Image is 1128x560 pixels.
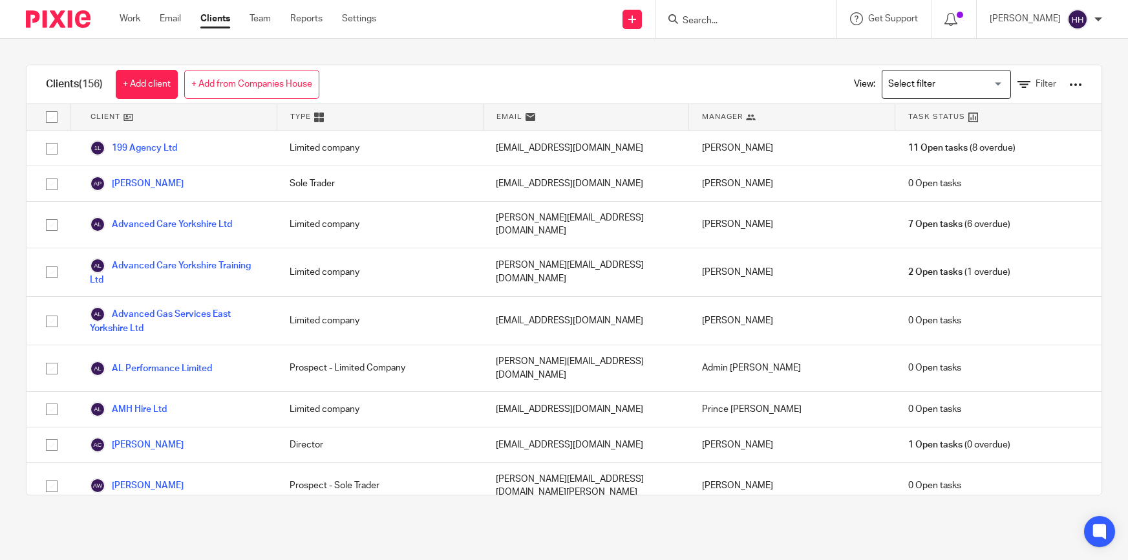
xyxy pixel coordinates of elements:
[90,140,177,156] a: 199 Agency Ltd
[868,14,918,23] span: Get Support
[908,266,1010,279] span: (1 overdue)
[496,111,522,122] span: Email
[26,10,90,28] img: Pixie
[483,131,689,166] div: [EMAIL_ADDRESS][DOMAIN_NAME]
[200,12,230,25] a: Clients
[483,427,689,462] div: [EMAIL_ADDRESS][DOMAIN_NAME]
[277,463,483,509] div: Prospect - Sole Trader
[483,297,689,345] div: [EMAIL_ADDRESS][DOMAIN_NAME]
[90,258,105,274] img: svg%3E
[483,202,689,248] div: [PERSON_NAME][EMAIL_ADDRESS][DOMAIN_NAME]
[116,70,178,99] a: + Add client
[90,402,105,417] img: svg%3E
[250,12,271,25] a: Team
[90,111,120,122] span: Client
[290,111,311,122] span: Type
[90,437,105,453] img: svg%3E
[90,140,105,156] img: svg%3E
[990,12,1061,25] p: [PERSON_NAME]
[689,248,895,296] div: [PERSON_NAME]
[689,392,895,427] div: Prince [PERSON_NAME]
[184,70,319,99] a: + Add from Companies House
[908,218,963,231] span: 7 Open tasks
[90,217,105,232] img: svg%3E
[908,177,961,190] span: 0 Open tasks
[342,12,376,25] a: Settings
[483,463,689,509] div: [PERSON_NAME][EMAIL_ADDRESS][DOMAIN_NAME][PERSON_NAME]
[277,248,483,296] div: Limited company
[689,202,895,248] div: [PERSON_NAME]
[90,478,184,493] a: [PERSON_NAME]
[908,438,963,451] span: 1 Open tasks
[90,437,184,453] a: [PERSON_NAME]
[884,73,1003,96] input: Search for option
[79,79,103,89] span: (156)
[908,314,961,327] span: 0 Open tasks
[483,392,689,427] div: [EMAIL_ADDRESS][DOMAIN_NAME]
[908,218,1010,231] span: (6 overdue)
[277,392,483,427] div: Limited company
[908,479,961,492] span: 0 Open tasks
[277,427,483,462] div: Director
[882,70,1011,99] div: Search for option
[908,142,968,155] span: 11 Open tasks
[689,463,895,509] div: [PERSON_NAME]
[483,248,689,296] div: [PERSON_NAME][EMAIL_ADDRESS][DOMAIN_NAME]
[90,176,105,191] img: svg%3E
[290,12,323,25] a: Reports
[90,307,105,322] img: svg%3E
[908,111,965,122] span: Task Status
[90,361,105,376] img: svg%3E
[1036,80,1056,89] span: Filter
[689,131,895,166] div: [PERSON_NAME]
[702,111,743,122] span: Manager
[160,12,181,25] a: Email
[277,345,483,391] div: Prospect - Limited Company
[90,217,232,232] a: Advanced Care Yorkshire Ltd
[90,307,264,335] a: Advanced Gas Services East Yorkshire Ltd
[908,403,961,416] span: 0 Open tasks
[483,166,689,201] div: [EMAIL_ADDRESS][DOMAIN_NAME]
[908,142,1016,155] span: (8 overdue)
[483,345,689,391] div: [PERSON_NAME][EMAIL_ADDRESS][DOMAIN_NAME]
[689,166,895,201] div: [PERSON_NAME]
[689,345,895,391] div: Admin [PERSON_NAME]
[90,402,167,417] a: AMH Hire Ltd
[90,258,264,286] a: Advanced Care Yorkshire Training Ltd
[90,361,212,376] a: AL Performance Limited
[1067,9,1088,30] img: svg%3E
[277,166,483,201] div: Sole Trader
[90,176,184,191] a: [PERSON_NAME]
[908,438,1010,451] span: (0 overdue)
[689,427,895,462] div: [PERSON_NAME]
[46,78,103,91] h1: Clients
[277,131,483,166] div: Limited company
[120,12,140,25] a: Work
[90,478,105,493] img: svg%3E
[277,202,483,248] div: Limited company
[908,266,963,279] span: 2 Open tasks
[835,65,1082,103] div: View:
[277,297,483,345] div: Limited company
[39,105,64,129] input: Select all
[908,361,961,374] span: 0 Open tasks
[689,297,895,345] div: [PERSON_NAME]
[681,16,798,27] input: Search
